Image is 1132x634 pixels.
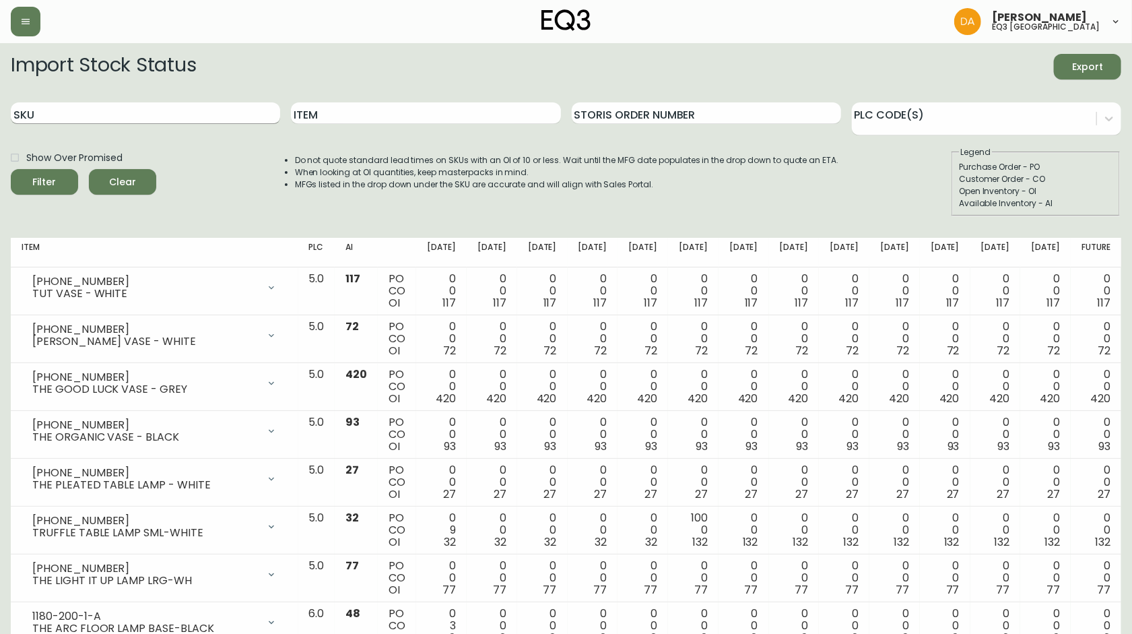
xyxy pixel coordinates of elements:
div: 0 0 [981,560,1010,596]
button: Export [1054,54,1121,80]
div: Customer Order - CO [959,173,1112,185]
span: 117 [1046,295,1060,311]
span: 27 [947,486,960,502]
div: [PHONE_NUMBER][PERSON_NAME] VASE - WHITE [22,321,288,350]
span: 93 [645,439,657,454]
div: 0 0 [931,416,960,453]
legend: Legend [959,146,992,158]
div: 0 0 [931,273,960,309]
div: 0 0 [780,464,809,501]
span: 27 [494,486,506,502]
span: 420 [637,391,657,406]
td: 5.0 [298,411,335,459]
th: [DATE] [869,238,920,267]
div: 0 0 [981,464,1010,501]
div: 0 0 [880,369,909,405]
span: 77 [493,582,506,598]
span: 420 [436,391,456,406]
span: 77 [1097,582,1110,598]
span: 72 [997,343,1010,358]
div: 0 0 [477,512,506,548]
th: [DATE] [668,238,719,267]
div: 0 0 [780,321,809,357]
span: 117 [593,295,607,311]
th: Item [11,238,298,267]
div: 0 0 [528,512,557,548]
span: 420 [789,391,809,406]
span: 117 [845,295,859,311]
div: 0 0 [981,369,1010,405]
div: TUT VASE - WHITE [32,288,258,300]
span: 93 [746,439,758,454]
div: [PHONE_NUMBER] [32,419,258,431]
span: 27 [544,486,557,502]
td: 5.0 [298,554,335,602]
div: PO CO [389,416,405,453]
span: 117 [442,295,456,311]
span: 77 [345,558,359,573]
div: 0 0 [880,464,909,501]
span: 72 [947,343,960,358]
div: Filter [33,174,57,191]
td: 5.0 [298,315,335,363]
span: 420 [587,391,607,406]
span: 27 [997,486,1010,502]
span: 93 [696,439,708,454]
div: 0 0 [981,321,1010,357]
div: 0 0 [729,560,758,596]
span: 117 [1097,295,1110,311]
span: 32 [545,534,557,550]
div: 0 0 [578,560,607,596]
td: 5.0 [298,459,335,507]
div: 0 0 [679,416,708,453]
button: Filter [11,169,78,195]
span: 27 [695,486,708,502]
span: 420 [1040,391,1060,406]
span: 27 [345,462,359,478]
span: 420 [990,391,1010,406]
span: 77 [946,582,960,598]
span: 27 [745,486,758,502]
div: 0 0 [1031,464,1060,501]
span: 117 [493,295,506,311]
td: 5.0 [298,363,335,411]
div: [PHONE_NUMBER]THE LIGHT IT UP LAMP LRG-WH [22,560,288,590]
span: 72 [896,343,909,358]
div: 0 0 [830,560,859,596]
li: MFGs listed in the drop down under the SKU are accurate and will align with Sales Portal. [295,179,839,191]
span: 77 [543,582,557,598]
span: 77 [1046,582,1060,598]
div: PO CO [389,321,405,357]
li: Do not quote standard lead times on SKUs with an OI of 10 or less. Wait until the MFG date popula... [295,154,839,166]
div: [PHONE_NUMBER] [32,515,258,527]
div: 0 0 [427,321,456,357]
span: 77 [896,582,909,598]
th: [DATE] [568,238,618,267]
span: 77 [644,582,657,598]
div: 0 0 [578,512,607,548]
div: 0 0 [578,369,607,405]
div: [PHONE_NUMBER]THE ORGANIC VASE - BLACK [22,416,288,446]
span: 32 [494,534,506,550]
th: [DATE] [467,238,517,267]
div: 0 0 [477,273,506,309]
span: 420 [345,367,367,382]
td: 5.0 [298,507,335,554]
div: 1180-200-1-A [32,610,258,623]
span: 77 [442,582,456,598]
span: 132 [1095,534,1110,550]
span: OI [389,295,400,311]
div: [PHONE_NUMBER]TUT VASE - WHITE [22,273,288,303]
span: 77 [593,582,607,598]
span: 132 [944,534,960,550]
div: 0 0 [1031,321,1060,357]
div: Open Inventory - OI [959,185,1112,197]
div: 0 0 [578,273,607,309]
span: 93 [444,439,456,454]
div: 0 0 [880,321,909,357]
th: [DATE] [719,238,769,267]
span: 77 [745,582,758,598]
span: 72 [846,343,859,358]
div: [PERSON_NAME] VASE - WHITE [32,336,258,348]
div: 0 0 [729,369,758,405]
